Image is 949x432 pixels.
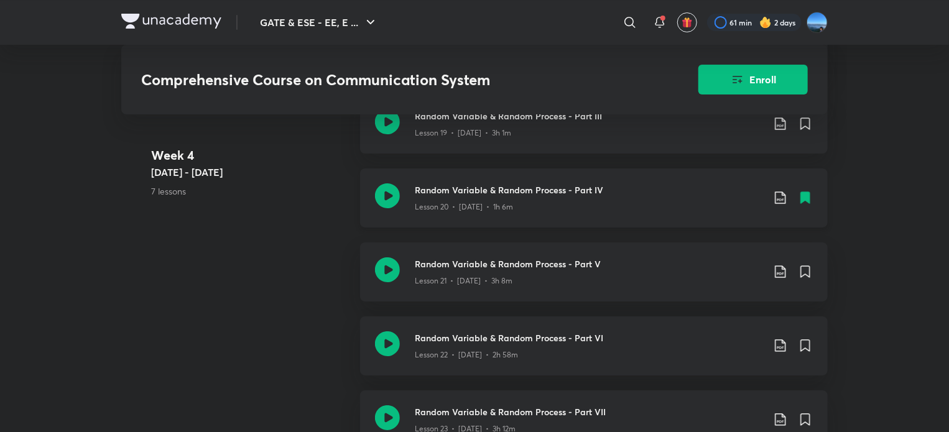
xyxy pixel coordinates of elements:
[151,165,350,180] h5: [DATE] - [DATE]
[415,127,511,139] p: Lesson 19 • [DATE] • 3h 1m
[415,349,518,361] p: Lesson 22 • [DATE] • 2h 58m
[415,183,763,196] h3: Random Variable & Random Process - Part IV
[151,146,350,165] h4: Week 4
[360,94,828,168] a: Random Variable & Random Process - Part IIILesson 19 • [DATE] • 3h 1m
[151,185,350,198] p: 7 lessons
[415,109,763,122] h3: Random Variable & Random Process - Part III
[141,71,628,89] h3: Comprehensive Course on Communication System
[682,17,693,28] img: avatar
[415,257,763,270] h3: Random Variable & Random Process - Part V
[759,16,772,29] img: streak
[121,14,221,29] img: Company Logo
[807,12,828,33] img: Sanjay Kalita
[415,331,763,344] h3: Random Variable & Random Process - Part VI
[677,12,697,32] button: avatar
[415,405,763,418] h3: Random Variable & Random Process - Part VII
[415,275,512,287] p: Lesson 21 • [DATE] • 3h 8m
[121,14,221,32] a: Company Logo
[698,65,808,94] button: Enroll
[415,201,513,213] p: Lesson 20 • [DATE] • 1h 6m
[252,10,386,35] button: GATE & ESE - EE, E ...
[360,316,828,390] a: Random Variable & Random Process - Part VILesson 22 • [DATE] • 2h 58m
[360,168,828,242] a: Random Variable & Random Process - Part IVLesson 20 • [DATE] • 1h 6m
[360,242,828,316] a: Random Variable & Random Process - Part VLesson 21 • [DATE] • 3h 8m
